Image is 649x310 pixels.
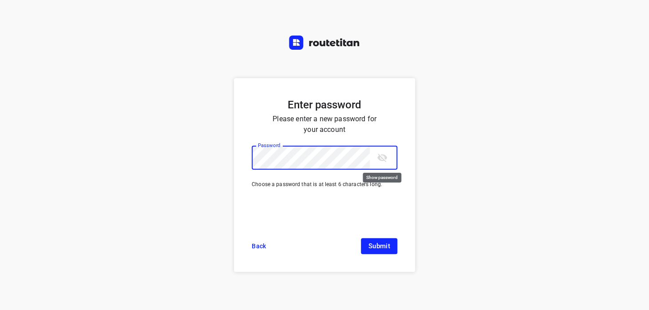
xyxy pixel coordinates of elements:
[361,238,397,254] button: Submit
[289,36,360,50] img: Routetitan
[252,114,397,135] p: Please enter a new password for your account
[368,241,390,251] span: Submit
[252,99,397,110] h5: Enter password
[245,238,273,254] a: Back
[252,181,397,187] p: Choose a password that is at least 6 characters long.
[373,149,391,167] button: toggle password visibility
[252,241,266,252] span: Back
